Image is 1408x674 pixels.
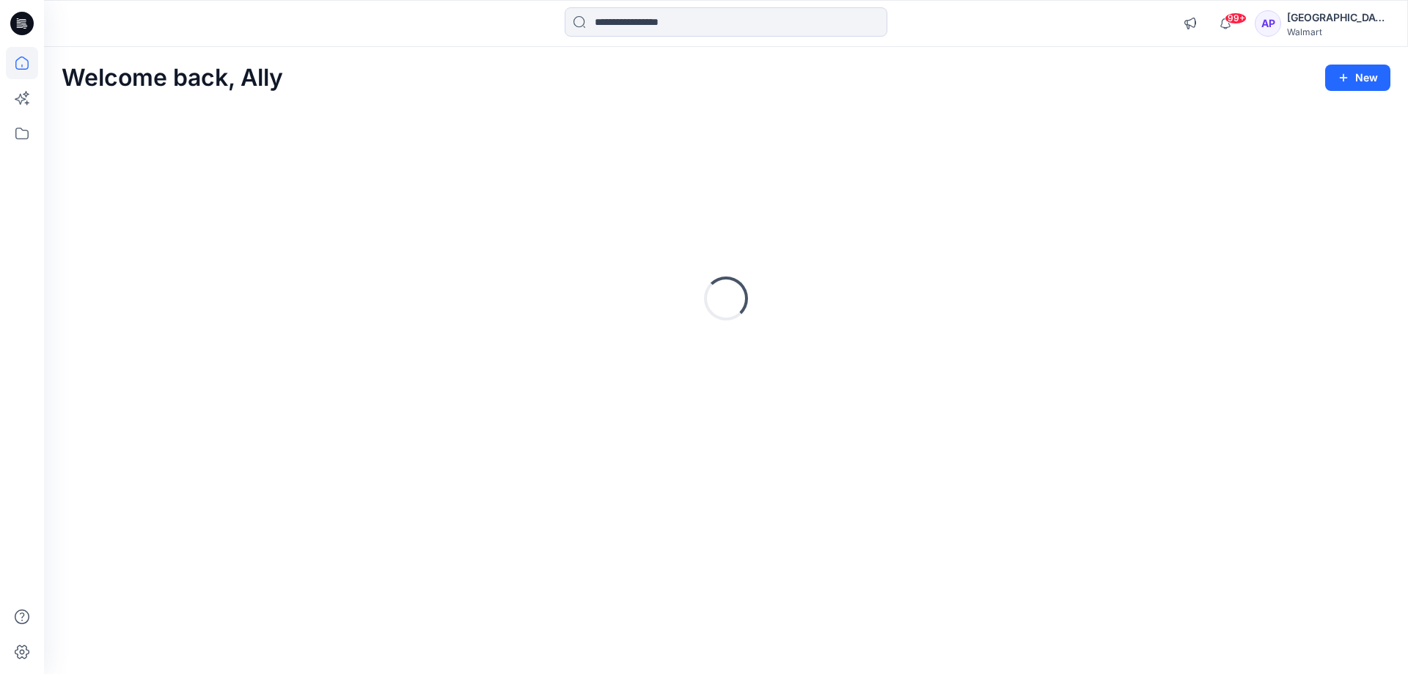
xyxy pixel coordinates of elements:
[1255,10,1281,37] div: AP
[1287,26,1390,37] div: Walmart
[62,65,283,92] h2: Welcome back, Ally
[1225,12,1247,24] span: 99+
[1325,65,1390,91] button: New
[1287,9,1390,26] div: [GEOGRAPHIC_DATA]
